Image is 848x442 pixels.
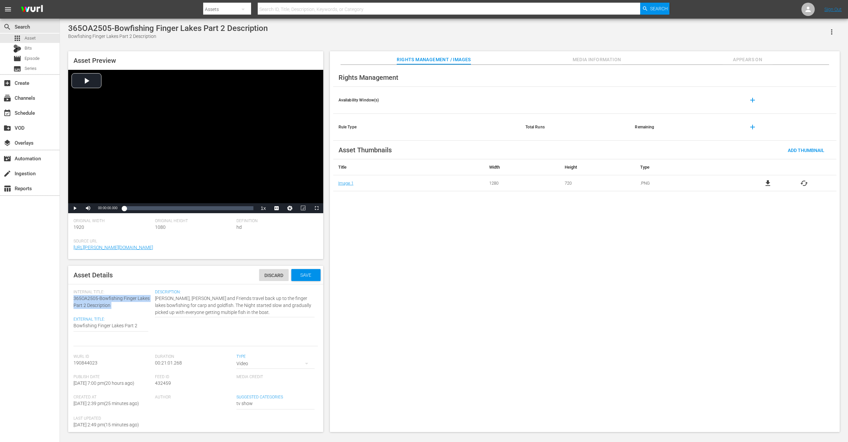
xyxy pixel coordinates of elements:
[291,269,321,281] button: Save
[3,124,11,132] span: VOD
[333,114,520,141] th: Rule Type
[745,92,761,108] button: add
[3,185,11,193] span: Reports
[236,374,315,380] span: Media Credit
[73,322,148,330] textarea: Bowfishing Finger Lakes Part 2 Description
[73,224,84,230] span: 1920
[764,179,772,187] a: file_download
[259,273,289,278] span: Discard
[749,96,757,104] span: add
[73,57,116,65] span: Asset Preview
[73,354,152,360] span: Wurl Id
[572,56,622,64] span: Media Information
[800,179,808,187] button: cached
[4,5,12,13] span: menu
[650,3,668,15] span: Search
[13,55,21,63] span: Episode
[68,70,323,213] div: Video Player
[98,206,117,210] span: 00:00:00.000
[749,123,757,131] span: add
[155,219,233,224] span: Original Height
[16,2,48,17] img: ans4CAIJ8jUAAAAAAAAAAAAAAAAAAAAAAAAgQb4GAAAAAAAAAAAAAAAAAAAAAAAAJMjXAAAAAAAAAAAAAAAAAAAAAAAAgAT5G...
[630,114,739,141] th: Remaining
[155,380,171,386] span: 432459
[397,56,471,64] span: Rights Management / Images
[73,422,139,427] span: [DATE] 2:49 pm ( 15 minutes ago )
[3,139,11,147] span: Overlays
[560,159,635,175] th: Height
[3,155,11,163] span: Automation
[73,219,152,224] span: Original Width
[635,159,736,175] th: Type
[13,65,21,73] span: Series
[73,290,152,295] span: Internal Title:
[124,206,253,210] div: Progress Bar
[25,65,37,72] span: Series
[283,203,297,213] button: Jump To Time
[3,79,11,87] span: Create
[13,45,21,53] div: Bits
[520,114,630,141] th: Total Runs
[782,148,830,153] span: Add Thumbnail
[73,401,139,406] span: [DATE] 2:39 pm ( 25 minutes ago )
[155,295,315,316] textarea: [PERSON_NAME], [PERSON_NAME] and Friends travel back up to the finger lakes bowfishing for carp a...
[73,395,152,400] span: Created At
[73,296,150,308] span: 365OA2505-Bowfishing Finger Lakes Part 2 Description
[339,146,392,154] span: Asset Thumbnails
[484,175,560,191] td: 1280
[73,360,97,366] span: 190844023
[270,203,283,213] button: Captions
[236,219,315,224] span: Definition
[635,175,736,191] td: .PNG
[73,271,113,279] span: Asset Details
[236,395,315,400] span: Suggested Categories
[723,56,773,64] span: Appears On
[782,144,830,156] button: Add Thumbnail
[73,416,152,421] span: Last Updated
[339,74,398,81] span: Rights Management
[259,269,289,281] button: Discard
[155,354,233,360] span: Duration
[13,34,21,42] span: Asset
[155,374,233,380] span: Feed ID
[155,290,315,295] span: Description:
[640,3,669,15] button: Search
[745,119,761,135] button: add
[155,224,166,230] span: 1080
[73,245,153,250] a: [URL][PERSON_NAME][DOMAIN_NAME]
[295,272,317,278] span: Save
[73,374,152,380] span: Publish Date
[25,35,36,42] span: Asset
[68,203,81,213] button: Play
[333,159,484,175] th: Title
[257,203,270,213] button: Playback Rate
[236,400,315,408] textarea: tv show
[68,33,268,40] div: Bowfishing Finger Lakes Part 2 Description
[3,170,11,178] span: Ingestion
[338,181,353,186] a: Image 1
[236,354,315,373] div: Video
[73,380,134,386] span: [DATE] 7:00 pm ( 20 hours ago )
[236,224,242,230] span: hd
[81,203,95,213] button: Mute
[25,45,32,52] span: Bits
[333,87,520,114] th: Availability Window(s)
[824,7,842,12] a: Sign Out
[73,239,315,244] span: Source Url
[484,159,560,175] th: Width
[155,395,233,400] span: Author
[310,203,323,213] button: Fullscreen
[25,55,40,62] span: Episode
[297,203,310,213] button: Picture-in-Picture
[3,23,11,31] span: Search
[3,109,11,117] span: Schedule
[3,94,11,102] span: Channels
[155,360,182,366] span: 00:21:01.268
[73,317,148,322] span: External Title:
[560,175,635,191] td: 720
[68,24,268,33] div: 365OA2505-Bowfishing Finger Lakes Part 2 Description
